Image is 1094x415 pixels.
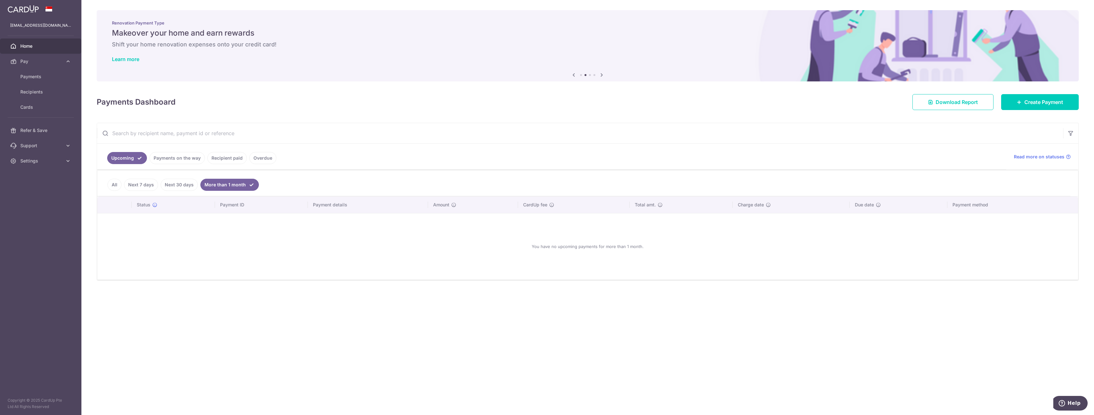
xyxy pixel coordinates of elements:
a: More than 1 month [200,179,259,191]
span: Create Payment [1024,98,1063,106]
a: Recipient paid [207,152,247,164]
span: Read more on statuses [1014,154,1064,160]
span: CardUp fee [523,202,547,208]
h6: Shift your home renovation expenses onto your credit card! [112,41,1063,48]
div: You have no upcoming payments for more than 1 month. [105,218,1070,274]
a: Read more on statuses [1014,154,1071,160]
span: Cards [20,104,62,110]
span: Refer & Save [20,127,62,134]
span: Pay [20,58,62,65]
h4: Payments Dashboard [97,96,176,108]
th: Payment method [947,197,1078,213]
th: Payment ID [215,197,308,213]
p: Renovation Payment Type [112,20,1063,25]
h5: Makeover your home and earn rewards [112,28,1063,38]
iframe: Opens a widget where you can find more information [1053,396,1088,412]
img: CardUp [8,5,39,13]
span: Recipients [20,89,62,95]
p: [EMAIL_ADDRESS][DOMAIN_NAME] [10,22,71,29]
a: Learn more [112,56,139,62]
a: Next 30 days [161,179,198,191]
span: Download Report [936,98,978,106]
a: Next 7 days [124,179,158,191]
span: Settings [20,158,62,164]
a: Payments on the way [149,152,205,164]
a: Create Payment [1001,94,1079,110]
span: Total amt. [635,202,656,208]
span: Charge date [738,202,764,208]
span: Due date [855,202,874,208]
input: Search by recipient name, payment id or reference [97,123,1063,143]
span: Support [20,142,62,149]
a: Upcoming [107,152,147,164]
span: Amount [433,202,449,208]
span: Payments [20,73,62,80]
a: All [107,179,121,191]
span: Home [20,43,62,49]
img: Renovation banner [97,10,1079,81]
span: Status [137,202,150,208]
th: Payment details [308,197,428,213]
a: Overdue [249,152,276,164]
a: Download Report [912,94,994,110]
